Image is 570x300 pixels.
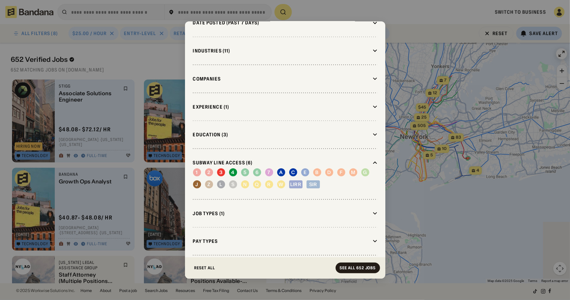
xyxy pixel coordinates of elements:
div: G [363,170,367,175]
div: 3 [219,170,222,175]
div: 7 [267,170,270,175]
div: 5 [243,170,246,175]
div: Reset All [194,266,215,270]
div: Companies [193,76,370,82]
div: D [327,170,331,175]
div: Pay Types [193,238,370,244]
div: C [291,170,295,175]
div: See all 652 jobs [340,266,376,270]
div: Q [255,182,259,187]
div: Education (3) [193,132,370,138]
div: 1 [196,170,198,175]
div: L [219,182,222,187]
div: Subway Line Access (6) [193,160,370,166]
div: A [279,170,282,175]
div: Experience (1) [193,104,370,110]
div: Industries (11) [193,48,370,54]
div: J [195,182,198,187]
div: LIRR [290,182,301,187]
div: Z [207,182,210,187]
div: W [278,182,283,187]
div: R [267,182,270,187]
div: Date Posted (Past 7 days) [193,20,370,26]
div: 2 [207,170,210,175]
div: E [304,170,307,175]
div: S [231,182,234,187]
div: SIR [309,182,317,187]
div: N [243,182,247,187]
div: F [340,170,342,175]
div: M [351,170,355,175]
div: 6 [255,170,258,175]
div: 4 [231,170,234,175]
div: B [315,170,319,175]
div: Job Types (1) [193,210,370,216]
